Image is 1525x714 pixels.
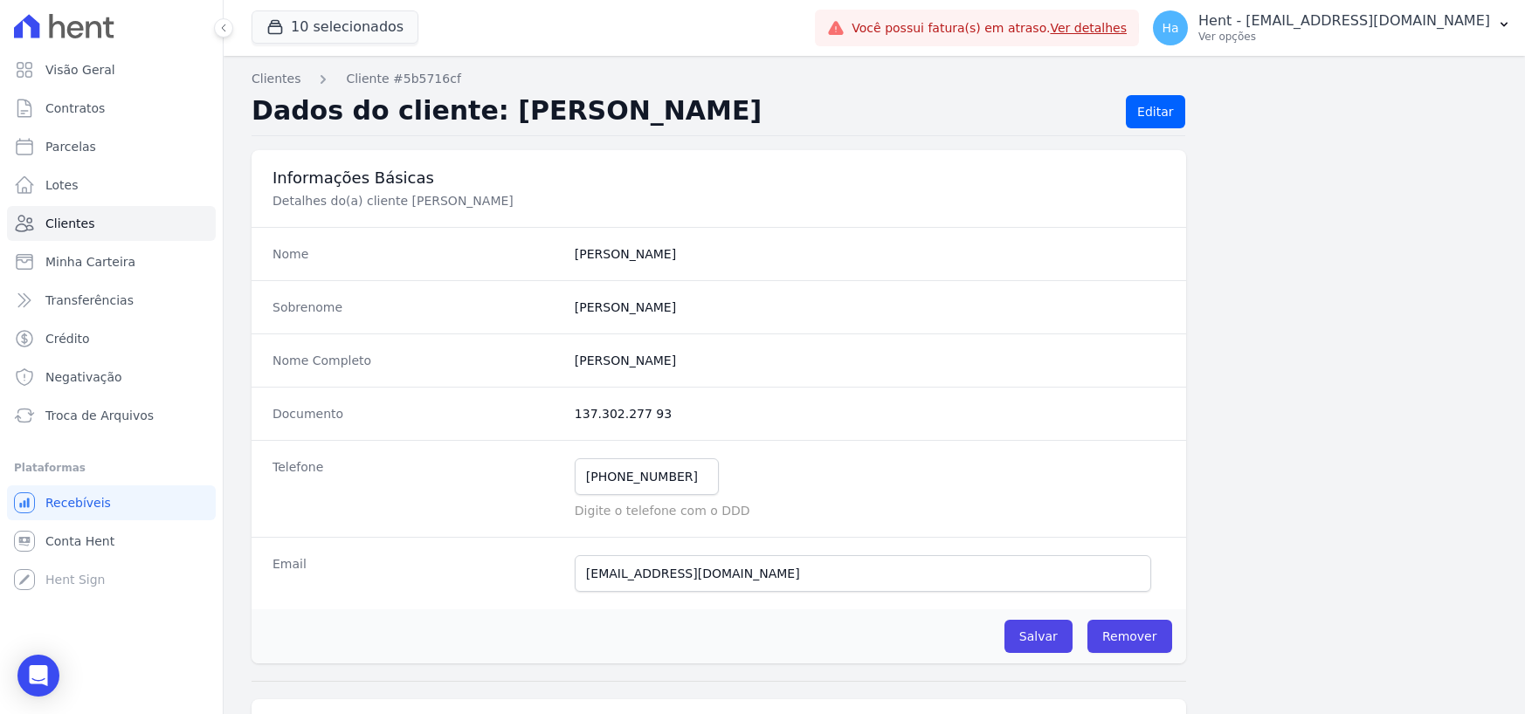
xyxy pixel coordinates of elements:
dd: [PERSON_NAME] [575,245,1165,263]
dt: Email [273,555,561,592]
a: Lotes [7,168,216,203]
p: Digite o telefone com o DDD [575,502,1165,519]
div: Plataformas [14,457,209,478]
button: 10 selecionados [252,10,418,44]
p: Ver opções [1198,30,1490,44]
a: Clientes [252,70,300,88]
a: Contratos [7,91,216,126]
input: Salvar [1004,620,1073,653]
dt: Nome Completo [273,352,561,369]
span: Parcelas [45,138,96,155]
a: Editar [1126,95,1184,128]
h2: Dados do cliente: [PERSON_NAME] [252,95,1112,128]
h3: Informações Básicas [273,168,1165,189]
a: Conta Hent [7,524,216,559]
a: Troca de Arquivos [7,398,216,433]
dd: 137.302.277 93 [575,405,1165,422]
dt: Documento [273,405,561,422]
a: Cliente #5b5716cf [346,70,460,88]
a: Clientes [7,206,216,241]
span: Negativação [45,368,122,386]
a: Minha Carteira [7,244,216,279]
a: Crédito [7,321,216,356]
a: Transferências [7,283,216,318]
dt: Sobrenome [273,299,561,316]
button: Ha Hent - [EMAIL_ADDRESS][DOMAIN_NAME] Ver opções [1139,3,1525,52]
span: Visão Geral [45,61,115,79]
p: Hent - [EMAIL_ADDRESS][DOMAIN_NAME] [1198,12,1490,30]
a: Remover [1087,620,1172,653]
a: Visão Geral [7,52,216,87]
span: Troca de Arquivos [45,407,154,424]
a: Recebíveis [7,485,216,520]
span: Ha [1162,22,1178,34]
dd: [PERSON_NAME] [575,299,1165,316]
span: Minha Carteira [45,253,135,271]
a: Parcelas [7,129,216,164]
span: Clientes [45,215,94,232]
nav: Breadcrumb [252,70,1497,88]
dt: Nome [273,245,561,263]
p: Detalhes do(a) cliente [PERSON_NAME] [273,192,859,209]
span: Lotes [45,176,79,194]
dd: [PERSON_NAME] [575,352,1165,369]
a: Negativação [7,360,216,395]
span: Você possui fatura(s) em atraso. [852,19,1127,38]
span: Transferências [45,292,134,309]
span: Conta Hent [45,532,114,550]
span: Contratos [45,100,105,117]
dt: Telefone [273,458,561,519]
span: Crédito [45,330,90,347]
span: Recebíveis [45,494,111,511]
a: Ver detalhes [1050,21,1127,35]
div: Open Intercom Messenger [17,655,59,697]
